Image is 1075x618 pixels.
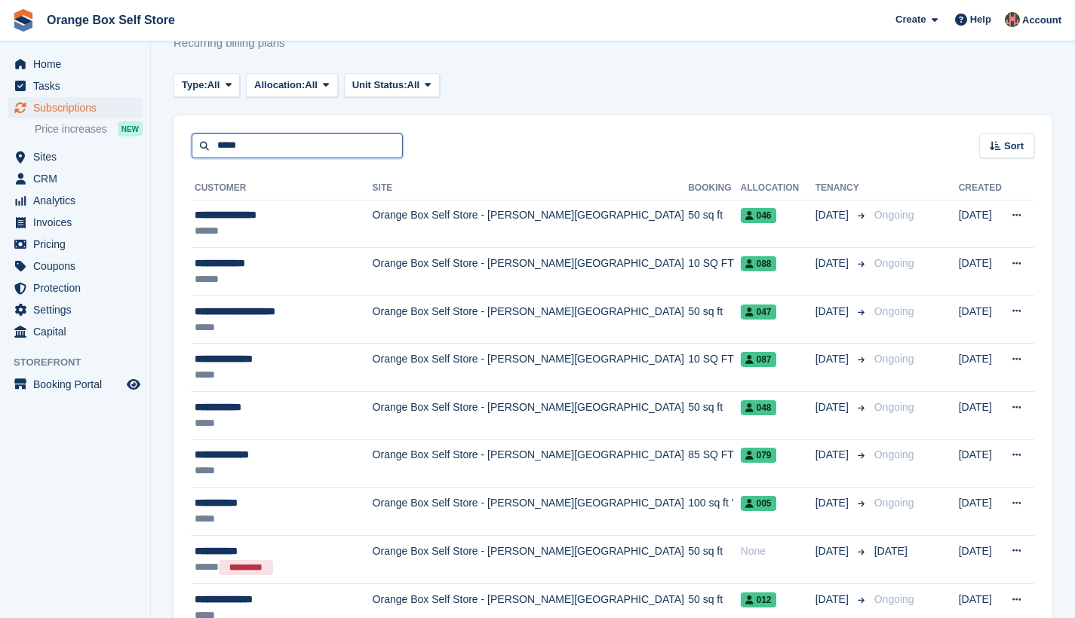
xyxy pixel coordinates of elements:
[33,54,124,75] span: Home
[741,592,776,607] span: 012
[874,401,914,413] span: Ongoing
[33,75,124,96] span: Tasks
[874,257,914,269] span: Ongoing
[959,488,1003,536] td: [DATE]
[815,495,852,511] span: [DATE]
[373,488,689,536] td: Orange Box Self Store - [PERSON_NAME][GEOGRAPHIC_DATA]
[959,439,1003,488] td: [DATE]
[8,146,143,167] a: menu
[959,248,1003,296] td: [DATE]
[207,78,220,93] span: All
[815,447,852,463] span: [DATE]
[8,321,143,342] a: menu
[33,234,124,255] span: Pricing
[8,212,143,233] a: menu
[688,392,740,440] td: 50 sq ft
[874,545,908,557] span: [DATE]
[373,535,689,584] td: Orange Box Self Store - [PERSON_NAME][GEOGRAPHIC_DATA]
[8,277,143,298] a: menu
[815,176,868,200] th: Tenancy
[33,190,124,211] span: Analytics
[874,305,914,317] span: Ongoing
[35,122,107,136] span: Price increases
[8,168,143,189] a: menu
[874,353,914,365] span: Ongoing
[741,208,776,223] span: 046
[688,295,740,344] td: 50 sq ft
[118,121,143,136] div: NEW
[373,248,689,296] td: Orange Box Self Store - [PERSON_NAME][GEOGRAPHIC_DATA]
[33,299,124,320] span: Settings
[33,146,124,167] span: Sites
[305,78,318,93] span: All
[741,496,776,511] span: 005
[35,121,143,137] a: Price increases NEW
[874,593,914,605] span: Ongoing
[8,255,143,277] a: menu
[8,54,143,75] a: menu
[688,176,740,200] th: Booking
[741,256,776,271] span: 088
[8,234,143,255] a: menu
[688,439,740,488] td: 85 SQ FT
[33,321,124,342] span: Capital
[815,351,852,367] span: [DATE]
[815,255,852,271] span: [DATE]
[33,97,124,118] span: Subscriptions
[33,374,124,395] span: Booking Portal
[815,399,852,415] span: [DATE]
[688,248,740,296] td: 10 SQ FT
[407,78,420,93] span: All
[8,374,143,395] a: menu
[959,200,1003,248] td: [DATE]
[373,200,689,248] td: Orange Box Self Store - [PERSON_NAME][GEOGRAPHIC_DATA]
[352,78,407,93] span: Unit Status:
[815,304,852,320] span: [DATE]
[8,190,143,211] a: menu
[688,344,740,392] td: 10 SQ FT
[254,78,305,93] span: Allocation:
[174,73,240,98] button: Type: All
[895,12,926,27] span: Create
[741,448,776,463] span: 079
[8,97,143,118] a: menu
[741,176,815,200] th: Allocation
[874,497,914,509] span: Ongoing
[1005,12,1020,27] img: David Clark
[33,255,124,277] span: Coupons
[182,78,207,93] span: Type:
[815,543,852,559] span: [DATE]
[688,488,740,536] td: 100 sq ft '
[959,344,1003,392] td: [DATE]
[373,344,689,392] td: Orange Box Self Store - [PERSON_NAME][GEOGRAPHIC_DATA]
[970,12,991,27] span: Help
[8,299,143,320] a: menu
[688,200,740,248] td: 50 sq ft
[741,352,776,367] span: 087
[741,304,776,320] span: 047
[124,375,143,393] a: Preview store
[41,8,181,32] a: Orange Box Self Store
[959,535,1003,584] td: [DATE]
[8,75,143,96] a: menu
[874,448,914,460] span: Ongoing
[373,295,689,344] td: Orange Box Self Store - [PERSON_NAME][GEOGRAPHIC_DATA]
[373,439,689,488] td: Orange Box Self Store - [PERSON_NAME][GEOGRAPHIC_DATA]
[246,73,338,98] button: Allocation: All
[1022,13,1061,28] span: Account
[192,176,373,200] th: Customer
[1004,139,1024,154] span: Sort
[33,277,124,298] span: Protection
[815,592,852,607] span: [DATE]
[741,400,776,415] span: 048
[373,176,689,200] th: Site
[33,212,124,233] span: Invoices
[688,535,740,584] td: 50 sq ft
[12,9,35,32] img: stora-icon-8386f47178a22dfd0bd8f6a31ec36ba5ce8667c1dd55bd0f319d3a0aa187defe.svg
[815,207,852,223] span: [DATE]
[174,35,294,52] p: Recurring billing plans
[741,543,815,559] div: None
[14,355,150,370] span: Storefront
[959,295,1003,344] td: [DATE]
[959,176,1003,200] th: Created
